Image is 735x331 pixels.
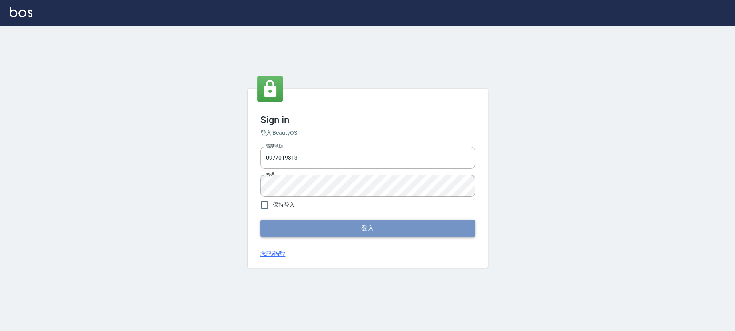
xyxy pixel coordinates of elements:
h6: 登入 BeautyOS [260,129,475,137]
button: 登入 [260,220,475,237]
a: 忘記密碼? [260,250,286,258]
img: Logo [10,7,32,17]
label: 電話號碼 [266,143,283,149]
span: 保持登入 [273,201,295,209]
label: 密碼 [266,171,274,177]
h3: Sign in [260,114,475,126]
